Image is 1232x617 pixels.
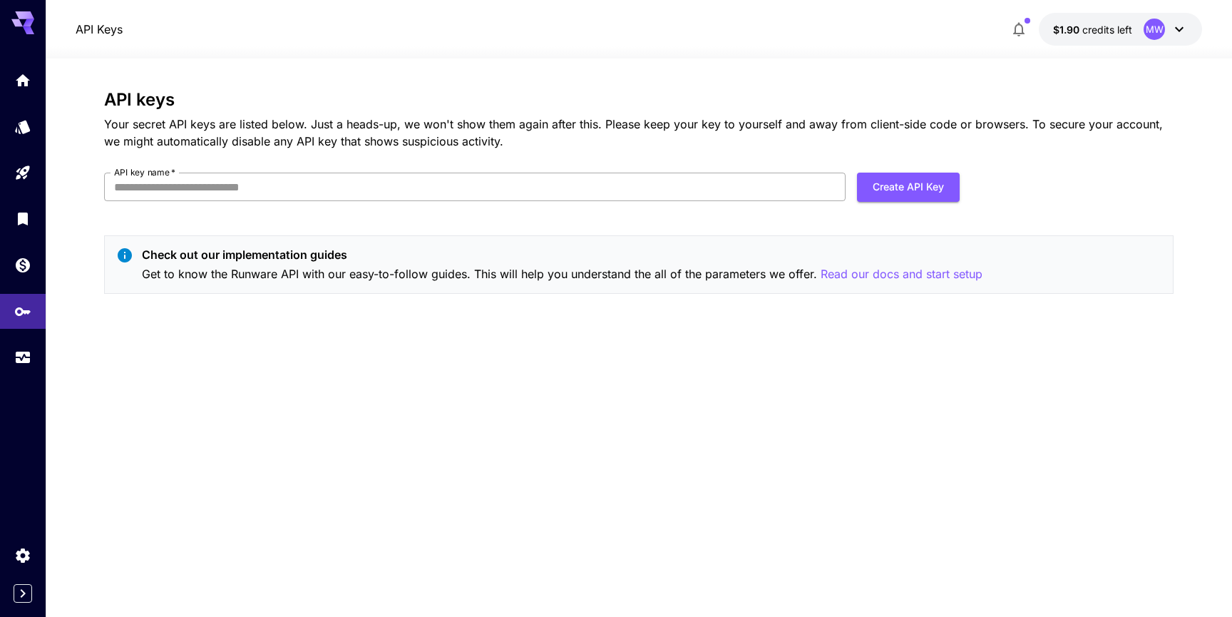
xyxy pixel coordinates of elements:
div: Settings [14,546,31,564]
div: Models [14,118,31,136]
button: Expand sidebar [14,584,32,603]
span: $1.90 [1053,24,1082,36]
div: Usage [14,349,31,367]
div: Library [14,210,31,228]
div: API Keys [14,298,31,316]
p: Get to know the Runware API with our easy-to-follow guides. This will help you understand the all... [142,265,982,283]
div: MW [1144,19,1165,40]
a: API Keys [76,21,123,38]
div: $1.9006 [1053,22,1132,37]
label: API key name [114,166,175,178]
div: Home [14,71,31,89]
p: Check out our implementation guides [142,246,982,263]
div: Playground [14,164,31,182]
button: Create API Key [857,173,960,202]
nav: breadcrumb [76,21,123,38]
span: credits left [1082,24,1132,36]
p: Your secret API keys are listed below. Just a heads-up, we won't show them again after this. Plea... [104,116,1174,150]
div: Wallet [14,256,31,274]
button: $1.9006MW [1039,13,1202,46]
button: Read our docs and start setup [821,265,982,283]
h3: API keys [104,90,1174,110]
